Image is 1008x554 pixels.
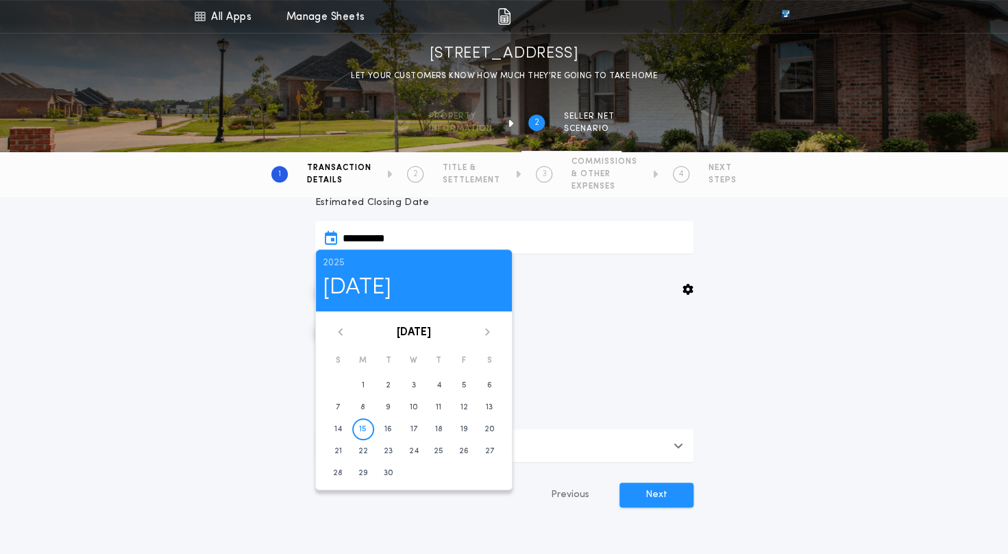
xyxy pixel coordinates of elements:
[453,374,475,396] button: 5
[378,462,399,484] button: 30
[315,196,693,210] p: Estimated Closing Date
[524,483,617,507] button: Previous
[429,123,493,134] span: information
[384,424,392,435] time: 16
[453,418,475,440] button: 19
[402,418,424,440] button: 17
[453,440,475,462] button: 26
[486,402,493,413] time: 13
[436,402,441,413] time: 11
[564,111,615,122] span: SELLER NET
[428,440,450,462] button: 25
[307,162,371,173] span: TRANSACTION
[487,380,492,391] time: 6
[443,162,500,173] span: TITLE &
[402,396,424,418] button: 10
[478,396,500,418] button: 13
[327,418,349,440] button: 14
[437,380,441,391] time: 4
[452,352,477,369] div: F
[435,424,443,435] time: 18
[386,380,391,391] time: 2
[542,169,547,180] h2: 3
[401,352,426,369] div: W
[358,446,368,457] time: 22
[333,468,343,479] time: 28
[757,10,814,23] img: vs-icon
[351,69,657,83] p: LET YOUR CUSTOMERS KNOW HOW MUCH THEY’RE GOING TO TAKE HOME
[384,446,393,457] time: 23
[426,352,452,369] div: T
[323,270,505,305] h1: [DATE]
[350,352,376,369] div: M
[359,424,367,435] time: 15
[428,396,450,418] button: 11
[378,374,399,396] button: 2
[709,175,737,186] span: STEPS
[459,446,469,457] time: 26
[408,446,418,457] time: 24
[278,169,281,180] h2: 1
[428,418,450,440] button: 18
[462,380,467,391] time: 5
[362,380,365,391] time: 1
[327,462,349,484] button: 28
[334,424,341,435] time: 14
[484,424,495,435] time: 20
[443,175,500,186] span: SETTLEMENT
[571,169,637,180] span: & OTHER
[571,156,637,167] span: COMMISSIONS
[477,352,502,369] div: S
[564,123,615,134] span: SCENARIO
[460,424,468,435] time: 19
[397,324,431,341] button: [DATE]
[485,446,494,457] time: 27
[453,396,475,418] button: 12
[352,440,374,462] button: 22
[460,402,468,413] time: 12
[402,374,424,396] button: 3
[358,468,368,479] time: 29
[709,162,737,173] span: NEXT
[352,418,374,440] button: 15
[384,468,393,479] time: 30
[378,396,399,418] button: 9
[411,380,415,391] time: 3
[376,352,401,369] div: T
[352,374,374,396] button: 1
[386,402,391,413] time: 9
[378,440,399,462] button: 23
[619,483,693,507] button: Next
[325,352,351,369] div: S
[534,117,539,128] h2: 2
[410,424,417,435] time: 17
[409,402,417,413] time: 10
[679,169,684,180] h2: 4
[336,402,340,413] time: 7
[428,374,450,396] button: 4
[413,169,418,180] h2: 2
[327,440,349,462] button: 21
[327,396,349,418] button: 7
[571,181,637,192] span: EXPENSES
[307,175,371,186] span: DETAILS
[352,396,374,418] button: 8
[478,374,500,396] button: 6
[352,462,374,484] button: 29
[478,440,500,462] button: 27
[434,446,443,457] time: 25
[378,418,399,440] button: 16
[478,418,500,440] button: 20
[402,440,424,462] button: 24
[323,256,505,270] p: 2025
[497,8,511,25] img: img
[360,402,365,413] time: 8
[430,43,579,65] h1: [STREET_ADDRESS]
[334,446,341,457] time: 21
[429,111,493,122] span: Property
